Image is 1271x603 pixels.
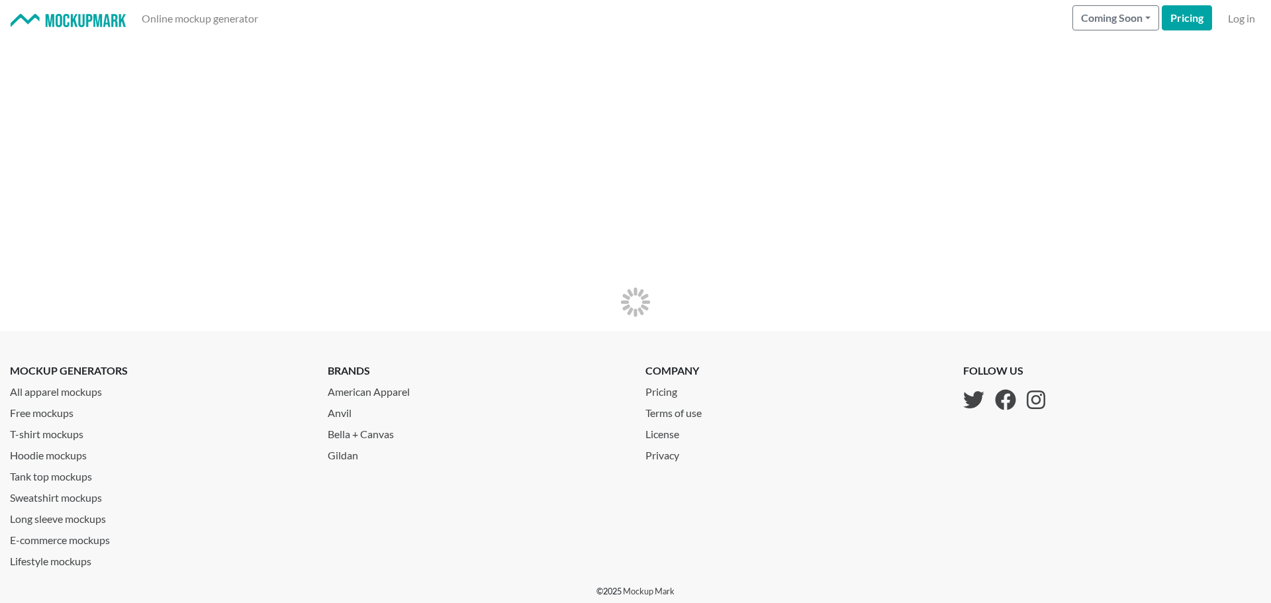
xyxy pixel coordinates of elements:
a: Gildan [328,442,626,463]
img: Mockup Mark [11,14,126,28]
a: Hoodie mockups [10,442,308,463]
button: Coming Soon [1072,5,1159,30]
a: Free mockups [10,400,308,421]
a: T-shirt mockups [10,421,308,442]
a: Mockup Mark [623,586,675,596]
a: American Apparel [328,379,626,400]
a: All apparel mockups [10,379,308,400]
a: Pricing [645,379,712,400]
a: Privacy [645,442,712,463]
a: Log in [1223,5,1260,32]
a: Bella + Canvas [328,421,626,442]
a: Sweatshirt mockups [10,485,308,506]
a: Online mockup generator [136,5,263,32]
p: brands [328,363,626,379]
a: Tank top mockups [10,463,308,485]
a: Long sleeve mockups [10,506,308,527]
a: E-commerce mockups [10,527,308,548]
p: © 2025 [596,585,675,598]
a: Pricing [1162,5,1212,30]
p: mockup generators [10,363,308,379]
p: company [645,363,712,379]
a: Anvil [328,400,626,421]
a: License [645,421,712,442]
a: Lifestyle mockups [10,548,308,569]
p: follow us [963,363,1045,379]
a: Terms of use [645,400,712,421]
